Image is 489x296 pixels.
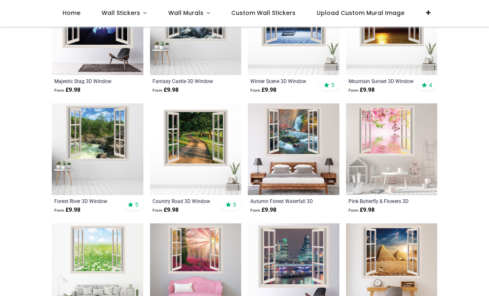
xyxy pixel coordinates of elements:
[52,103,143,195] img: Forest River 3D Window Wall Sticker - Mod2
[429,81,432,89] span: 4
[231,9,295,17] span: Custom Wall Stickers
[63,9,80,17] span: Home
[346,103,438,195] img: Pink Butterfly & Flowers 3D Window Wall Sticker
[153,208,162,213] span: From
[54,206,80,214] strong: £ 9.98
[248,103,339,195] img: Autumn Forest Waterfall 3D Window Wall Sticker
[250,88,260,93] span: From
[54,198,123,204] a: Forest River 3D Window
[317,9,404,17] span: Upload Custom Mural Image
[233,201,236,208] span: 5
[168,9,203,17] span: Wall Murals
[250,78,320,84] a: Winter Scene 3D Window
[250,206,276,214] strong: £ 9.98
[54,86,80,94] strong: £ 9.98
[250,208,260,213] span: From
[153,198,222,204] a: Country Road 3D Window
[349,86,375,94] strong: £ 9.98
[135,201,138,208] span: 5
[153,86,179,94] strong: £ 9.98
[349,88,358,93] span: From
[331,81,334,89] span: 5
[153,88,162,93] span: From
[349,198,418,204] a: Pink Butterfly & Flowers 3D Window
[54,208,64,213] span: From
[153,206,179,214] strong: £ 9.98
[153,78,222,84] a: Fantasy Castle 3D Window
[250,198,320,204] a: Autumn Forest Waterfall 3D Window
[349,206,375,214] strong: £ 9.98
[349,208,358,213] span: From
[54,88,64,93] span: From
[349,78,418,84] a: Mountain Sunset 3D Window
[102,9,140,17] span: Wall Stickers
[150,103,242,195] img: Country Road 3D Window Wall Sticker
[54,78,123,84] a: Majestic Stag 3D Window
[250,86,276,94] strong: £ 9.98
